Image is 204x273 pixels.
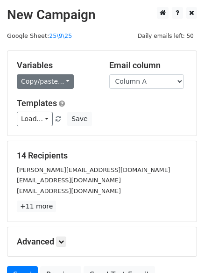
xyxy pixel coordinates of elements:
[17,151,187,161] h5: 14 Recipients
[17,177,121,184] small: [EMAIL_ADDRESS][DOMAIN_NAME]
[7,32,72,39] small: Google Sheet:
[17,166,170,173] small: [PERSON_NAME][EMAIL_ADDRESS][DOMAIN_NAME]
[17,187,121,194] small: [EMAIL_ADDRESS][DOMAIN_NAME]
[157,228,204,273] iframe: Chat Widget
[17,60,95,71] h5: Variables
[7,7,197,23] h2: New Campaign
[67,112,91,126] button: Save
[49,32,72,39] a: 25\9\25
[17,74,74,89] a: Copy/paste...
[17,112,53,126] a: Load...
[17,201,56,212] a: +11 more
[134,31,197,41] span: Daily emails left: 50
[109,60,188,71] h5: Email column
[17,98,57,108] a: Templates
[17,237,187,247] h5: Advanced
[134,32,197,39] a: Daily emails left: 50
